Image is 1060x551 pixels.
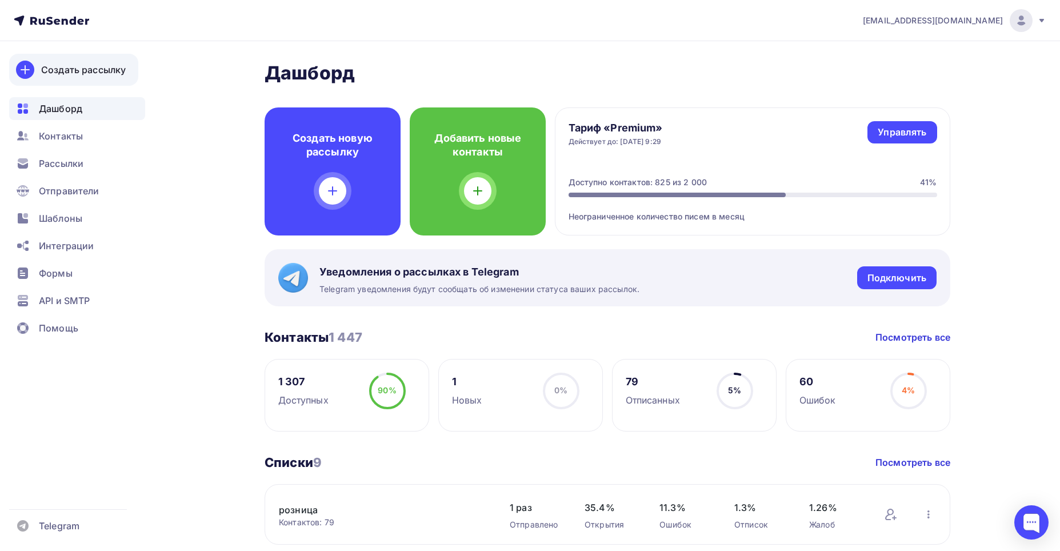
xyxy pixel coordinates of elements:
[9,125,145,147] a: Контакты
[626,375,680,389] div: 79
[279,517,487,528] div: Контактов: 79
[9,152,145,175] a: Рассылки
[39,321,78,335] span: Помощь
[39,129,83,143] span: Контакты
[920,177,937,188] div: 41%
[585,519,637,530] div: Открытия
[863,9,1046,32] a: [EMAIL_ADDRESS][DOMAIN_NAME]
[585,501,637,514] span: 35.4%
[279,503,473,517] a: розница
[9,262,145,285] a: Формы
[39,184,99,198] span: Отправители
[278,375,329,389] div: 1 307
[734,519,786,530] div: Отписок
[329,330,362,345] span: 1 447
[39,102,82,115] span: Дашборд
[809,519,861,530] div: Жалоб
[626,393,680,407] div: Отписанных
[378,385,396,395] span: 90%
[39,294,90,308] span: API и SMTP
[863,15,1003,26] span: [EMAIL_ADDRESS][DOMAIN_NAME]
[452,393,482,407] div: Новых
[9,207,145,230] a: Шаблоны
[510,501,562,514] span: 1 раз
[878,126,926,139] div: Управлять
[569,197,937,222] div: Неограниченное количество писем в месяц
[319,284,639,295] span: Telegram уведомления будут сообщать об изменении статуса ваших рассылок.
[659,501,711,514] span: 11.3%
[39,266,73,280] span: Формы
[554,385,567,395] span: 0%
[902,385,915,395] span: 4%
[41,63,126,77] div: Создать рассылку
[39,519,79,533] span: Telegram
[39,239,94,253] span: Интеграции
[319,265,639,279] span: Уведомления о рассылках в Telegram
[265,62,950,85] h2: Дашборд
[452,375,482,389] div: 1
[569,177,707,188] div: Доступно контактов: 825 из 2 000
[265,454,322,470] h3: Списки
[728,385,741,395] span: 5%
[569,121,663,135] h4: Тариф «Premium»
[313,455,322,470] span: 9
[799,393,836,407] div: Ошибок
[875,330,950,344] a: Посмотреть все
[278,393,329,407] div: Доступных
[875,456,950,469] a: Посмотреть все
[283,131,382,159] h4: Создать новую рассылку
[9,97,145,120] a: Дашборд
[809,501,861,514] span: 1.26%
[867,271,926,285] div: Подключить
[799,375,836,389] div: 60
[659,519,711,530] div: Ошибок
[734,501,786,514] span: 1.3%
[265,329,362,345] h3: Контакты
[39,211,82,225] span: Шаблоны
[569,137,663,146] div: Действует до: [DATE] 9:29
[9,179,145,202] a: Отправители
[510,519,562,530] div: Отправлено
[39,157,83,170] span: Рассылки
[428,131,527,159] h4: Добавить новые контакты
